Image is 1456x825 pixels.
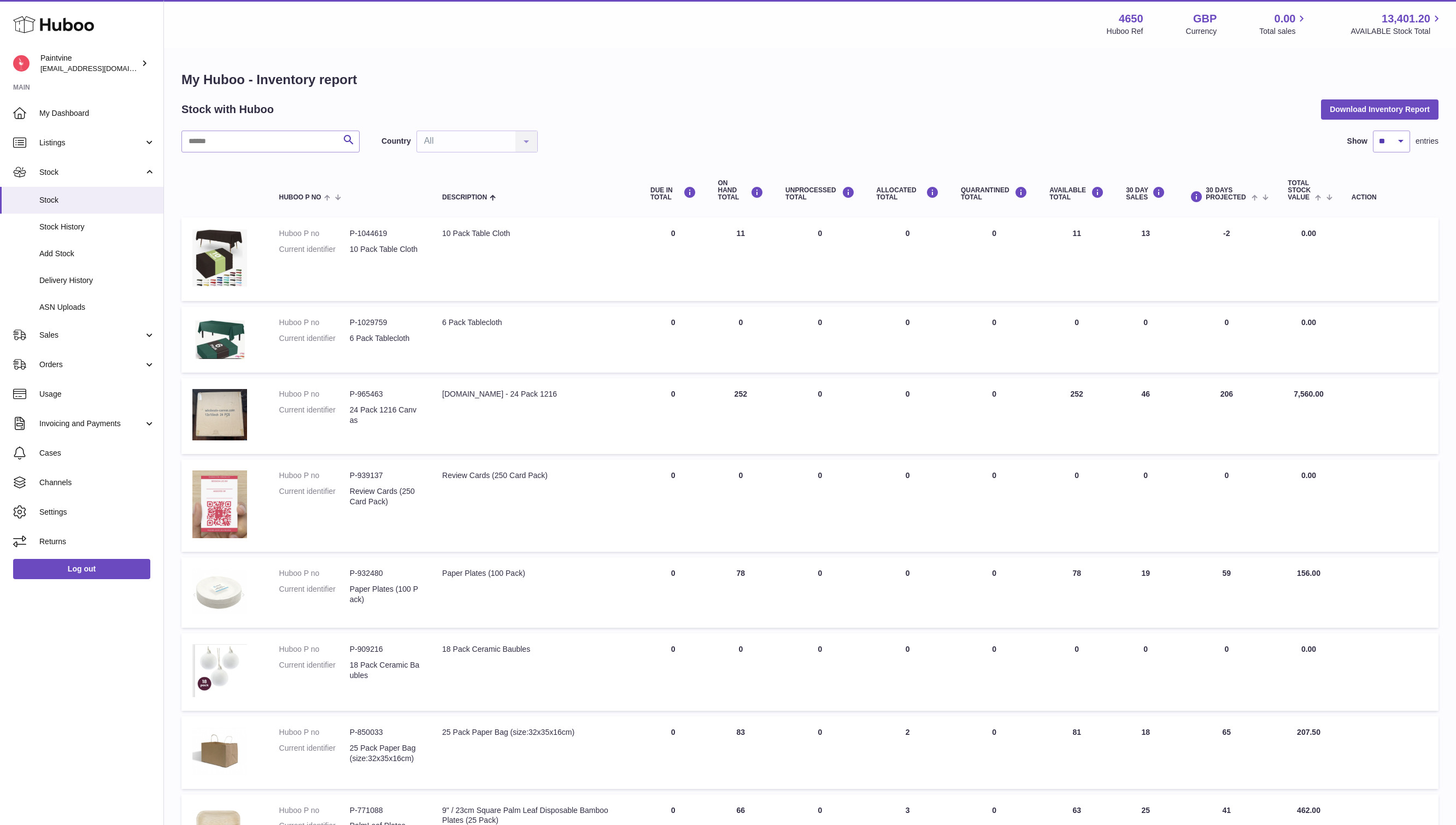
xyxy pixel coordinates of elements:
span: 0 [992,645,996,653]
td: 0 [774,557,865,628]
div: Paper Plates (100 Pack) [442,568,629,579]
div: Paintvine [40,53,139,74]
td: 0 [639,307,707,373]
span: 0.00 [1301,645,1316,653]
dt: Current identifier [279,584,350,605]
td: 0 [774,307,865,373]
td: 18 [1115,716,1176,789]
span: 0 [992,569,996,577]
td: 0 [1176,459,1277,552]
td: 0 [639,633,707,711]
dd: P-909216 [350,644,420,655]
td: 0 [866,459,950,552]
td: 0 [774,459,865,552]
dt: Huboo P no [279,228,350,239]
span: Settings [39,507,155,517]
img: euan@paintvine.co.uk [13,55,30,72]
label: Country [381,136,411,146]
dd: 10 Pack Table Cloth [350,244,420,255]
a: 13,401.20 AVAILABLE Stock Total [1351,11,1443,37]
td: 0 [639,459,707,552]
img: product image [192,568,247,614]
span: ASN Uploads [39,302,155,313]
span: 0.00 [1301,229,1316,238]
label: Show [1347,136,1367,146]
td: 13 [1115,217,1176,301]
td: -2 [1176,217,1277,301]
dt: Huboo P no [279,317,350,328]
img: product image [192,389,247,440]
td: 0 [1038,459,1115,552]
td: 78 [707,557,775,628]
span: Sales [39,330,144,340]
div: 10 Pack Table Cloth [442,228,629,239]
img: product image [192,470,247,538]
h2: Stock with Huboo [181,102,274,117]
td: 0 [774,378,865,454]
span: 207.50 [1297,728,1320,736]
div: UNPROCESSED Total [785,186,854,201]
td: 252 [1038,378,1115,454]
td: 0 [639,217,707,301]
span: Total stock value [1288,180,1312,202]
div: 25 Pack Paper Bag (size:32x35x16cm) [442,727,629,738]
td: 0 [866,307,950,373]
td: 206 [1176,378,1277,454]
dt: Current identifier [279,743,350,764]
span: 30 DAYS PROJECTED [1206,187,1249,201]
td: 0 [639,716,707,789]
span: 7,560.00 [1294,390,1324,398]
td: 0 [639,557,707,628]
div: 18 Pack Ceramic Baubles [442,644,629,655]
td: 0 [1115,633,1176,711]
dt: Current identifier [279,486,350,507]
span: Usage [39,389,155,399]
div: DUE IN TOTAL [650,186,696,201]
span: 0.00 [1301,318,1316,327]
td: 0 [774,217,865,301]
div: ON HAND Total [718,180,764,202]
td: 252 [707,378,775,454]
dd: P-932480 [350,568,420,579]
dd: P-850033 [350,727,420,738]
td: 83 [707,716,775,789]
a: 0.00 Total sales [1259,11,1308,37]
dd: P-1029759 [350,317,420,328]
td: 0 [707,307,775,373]
td: 78 [1038,557,1115,628]
span: My Dashboard [39,108,155,119]
td: 0 [866,217,950,301]
span: [EMAIL_ADDRESS][DOMAIN_NAME] [40,64,161,73]
div: Review Cards (250 Card Pack) [442,470,629,481]
span: 0.00 [1275,11,1296,26]
img: product image [192,644,247,697]
td: 0 [1176,307,1277,373]
td: 0 [866,557,950,628]
span: 462.00 [1297,806,1320,815]
td: 59 [1176,557,1277,628]
span: Stock [39,167,144,178]
td: 0 [774,716,865,789]
dd: P-939137 [350,470,420,481]
img: product image [192,317,247,359]
span: 13,401.20 [1382,11,1430,26]
td: 0 [866,633,950,711]
span: Total sales [1259,26,1308,37]
span: 156.00 [1297,569,1320,577]
dd: 18 Pack Ceramic Baubles [350,660,420,681]
dt: Current identifier [279,660,350,681]
td: 11 [707,217,775,301]
dt: Huboo P no [279,644,350,655]
span: 0.00 [1301,471,1316,480]
dt: Current identifier [279,244,350,255]
dt: Huboo P no [279,389,350,399]
td: 0 [1115,307,1176,373]
span: Huboo P no [279,194,321,201]
div: ALLOCATED Total [877,186,939,201]
td: 2 [866,716,950,789]
dd: Paper Plates (100 Pack) [350,584,420,605]
span: 0 [992,390,996,398]
dd: P-771088 [350,805,420,816]
h1: My Huboo - Inventory report [181,71,1439,89]
dt: Huboo P no [279,727,350,738]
